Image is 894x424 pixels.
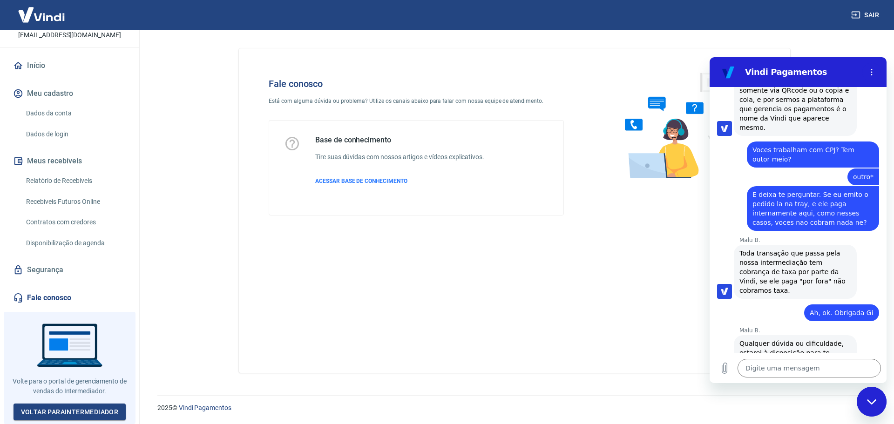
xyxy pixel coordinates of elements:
img: Vindi [11,0,72,29]
a: Disponibilização de agenda [22,234,128,253]
button: Meus recebíveis [11,151,128,171]
a: Recebíveis Futuros Online [22,192,128,211]
iframe: Janela de mensagens [710,57,887,383]
button: Meu cadastro [11,83,128,104]
p: 2025 © [157,403,872,413]
a: Dados de login [22,125,128,144]
a: Fale conosco [11,288,128,308]
a: Relatório de Recebíveis [22,171,128,190]
h4: Fale conosco [269,78,564,89]
p: Está com alguma dúvida ou problema? Utilize os canais abaixo para falar com nossa equipe de atend... [269,97,564,105]
a: Contratos com credores [22,213,128,232]
a: Voltar paraIntermediador [14,404,126,421]
a: Segurança [11,260,128,280]
p: [EMAIL_ADDRESS][DOMAIN_NAME] [18,30,121,40]
iframe: Botão para abrir a janela de mensagens, conversa em andamento [857,387,887,417]
a: Vindi Pagamentos [179,404,231,411]
a: Dados da conta [22,104,128,123]
h6: Tire suas dúvidas com nossos artigos e vídeos explicativos. [315,152,484,162]
img: Fale conosco [606,63,748,188]
a: ACESSAR BASE DE CONHECIMENTO [315,177,484,185]
h5: Base de conhecimento [315,135,484,145]
button: Sair [849,7,883,24]
span: ACESSAR BASE DE CONHECIMENTO [315,178,407,184]
a: Início [11,55,128,76]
